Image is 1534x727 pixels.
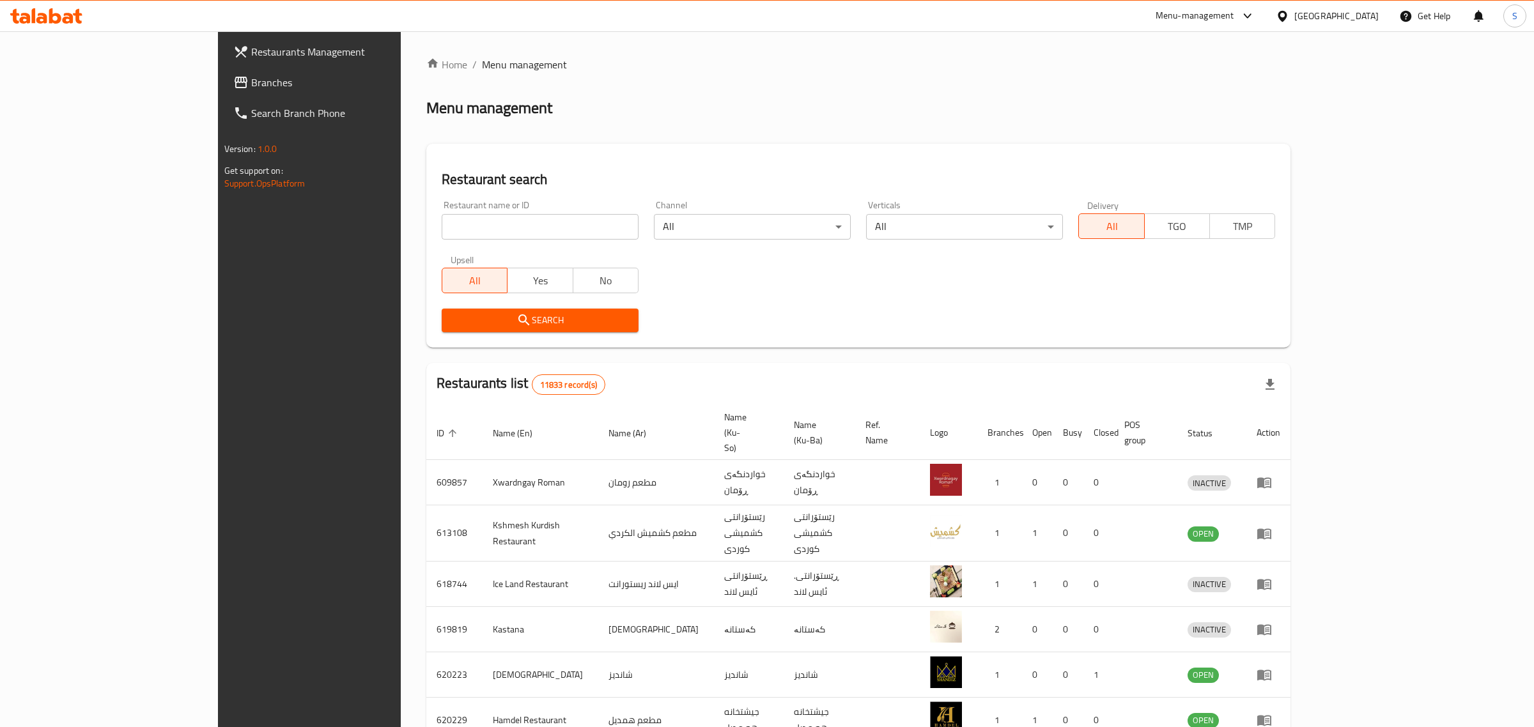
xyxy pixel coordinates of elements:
[1022,607,1053,652] td: 0
[437,374,605,395] h2: Restaurants list
[224,141,256,157] span: Version:
[507,268,573,293] button: Yes
[1083,505,1114,562] td: 0
[724,409,768,455] span: Name (Ku-So)
[598,460,714,505] td: مطعم رومان
[977,607,1022,652] td: 2
[251,44,464,59] span: Restaurants Management
[1188,577,1231,592] span: INACTIVE
[1188,425,1229,441] span: Status
[224,162,283,179] span: Get support on:
[784,607,855,652] td: کەستانە
[1083,406,1114,460] th: Closed
[1257,475,1280,490] div: Menu
[1188,668,1219,683] div: OPEN
[714,505,784,562] td: رێستۆرانتی کشمیشى كوردى
[258,141,277,157] span: 1.0.0
[865,417,904,448] span: Ref. Name
[784,460,855,505] td: خواردنگەی ڕۆمان
[1188,476,1231,491] span: INACTIVE
[784,505,855,562] td: رێستۆرانتی کشمیشى كوردى
[483,607,598,652] td: Kastana
[930,656,962,688] img: Shandiz
[1022,562,1053,607] td: 1
[1053,562,1083,607] td: 0
[598,505,714,562] td: مطعم كشميش الكردي
[1083,652,1114,698] td: 1
[442,268,507,293] button: All
[513,272,568,290] span: Yes
[426,98,552,118] h2: Menu management
[1053,652,1083,698] td: 0
[977,505,1022,562] td: 1
[1188,622,1231,638] div: INACTIVE
[1257,526,1280,541] div: Menu
[1257,576,1280,592] div: Menu
[714,607,784,652] td: کەستانە
[1022,505,1053,562] td: 1
[1246,406,1290,460] th: Action
[714,562,784,607] td: ڕێستۆرانتی ئایس لاند
[437,425,461,441] span: ID
[442,214,639,240] input: Search for restaurant name or ID..
[920,406,977,460] th: Logo
[930,611,962,643] img: Kastana
[1188,526,1219,542] div: OPEN
[493,425,549,441] span: Name (En)
[930,515,962,547] img: Kshmesh Kurdish Restaurant
[654,214,851,240] div: All
[578,272,633,290] span: No
[1053,607,1083,652] td: 0
[224,175,306,192] a: Support.OpsPlatform
[1150,217,1205,236] span: TGO
[1188,668,1219,682] span: OPEN
[1188,526,1219,541] span: OPEN
[866,214,1063,240] div: All
[472,57,477,72] li: /
[573,268,639,293] button: No
[977,652,1022,698] td: 1
[223,36,474,67] a: Restaurants Management
[1124,417,1162,448] span: POS group
[598,562,714,607] td: ايس لاند ريستورانت
[1053,406,1083,460] th: Busy
[1294,9,1379,23] div: [GEOGRAPHIC_DATA]
[784,562,855,607] td: .ڕێستۆرانتی ئایس لاند
[1022,406,1053,460] th: Open
[977,406,1022,460] th: Branches
[1215,217,1270,236] span: TMP
[794,417,840,448] span: Name (Ku-Ba)
[442,170,1275,189] h2: Restaurant search
[784,652,855,698] td: شانديز
[1209,213,1275,239] button: TMP
[1022,460,1053,505] td: 0
[1022,652,1053,698] td: 0
[1084,217,1139,236] span: All
[483,562,598,607] td: Ice Land Restaurant
[447,272,502,290] span: All
[1087,201,1119,210] label: Delivery
[251,75,464,90] span: Branches
[442,309,639,332] button: Search
[483,505,598,562] td: Kshmesh Kurdish Restaurant
[977,562,1022,607] td: 1
[532,379,605,391] span: 11833 record(s)
[1053,460,1083,505] td: 0
[1053,505,1083,562] td: 0
[532,374,605,395] div: Total records count
[482,57,567,72] span: Menu management
[1156,8,1234,24] div: Menu-management
[223,67,474,98] a: Branches
[1083,607,1114,652] td: 0
[1512,9,1517,23] span: S
[1188,475,1231,491] div: INACTIVE
[930,565,962,597] img: Ice Land Restaurant
[483,460,598,505] td: Xwardngay Roman
[451,255,474,264] label: Upsell
[1083,460,1114,505] td: 0
[930,464,962,496] img: Xwardngay Roman
[1255,369,1285,400] div: Export file
[483,652,598,698] td: [DEMOGRAPHIC_DATA]
[1257,622,1280,637] div: Menu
